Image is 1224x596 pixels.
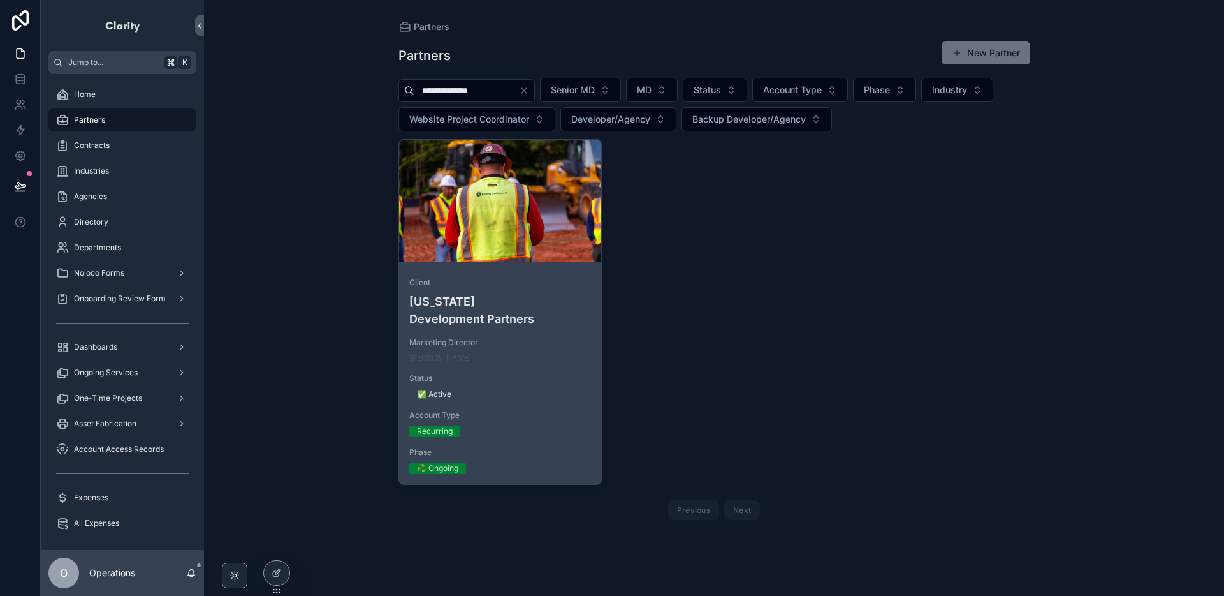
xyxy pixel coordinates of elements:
[409,278,592,288] span: Client
[409,338,592,348] span: Marketing Director
[74,115,105,125] span: Partners
[398,47,451,64] h1: Partners
[398,139,602,485] a: Client[US_STATE] Development PartnersMarketing Director[PERSON_NAME]Status✅ ActiveAccount TypeRec...
[551,84,595,96] span: Senior MD
[48,211,196,234] a: Directory
[626,78,678,102] button: Select Button
[68,57,159,68] span: Jump to...
[48,287,196,310] a: Onboarding Review Form
[74,294,166,304] span: Onboarding Review Form
[414,20,449,33] span: Partners
[932,84,967,96] span: Industry
[409,293,592,327] h4: [US_STATE] Development Partners
[48,160,196,183] a: Industries
[74,493,108,503] span: Expenses
[921,78,993,102] button: Select Button
[417,426,453,437] div: Recurring
[180,57,190,68] span: K
[942,41,1030,64] button: New Partner
[864,84,890,96] span: Phase
[48,512,196,535] a: All Expenses
[74,191,107,202] span: Agencies
[48,83,196,106] a: Home
[637,84,652,96] span: MD
[398,20,449,33] a: Partners
[48,361,196,384] a: Ongoing Services
[74,444,164,454] span: Account Access Records
[48,412,196,435] a: Asset Fabrication
[74,217,108,227] span: Directory
[89,567,135,579] p: Operations
[48,486,196,509] a: Expenses
[763,84,822,96] span: Account Type
[48,236,196,259] a: Departments
[74,242,121,253] span: Departments
[48,336,196,359] a: Dashboards
[48,185,196,208] a: Agencies
[48,262,196,285] a: Noloco Forms
[48,387,196,410] a: One-Time Projects
[409,353,471,363] a: [PERSON_NAME]
[571,113,650,126] span: Developer/Agency
[74,518,119,528] span: All Expenses
[692,113,806,126] span: Backup Developer/Agency
[398,107,555,131] button: Select Button
[74,368,138,378] span: Ongoing Services
[74,393,142,403] span: One-Time Projects
[417,389,451,400] div: ✅ Active
[694,84,721,96] span: Status
[60,565,68,581] span: O
[41,74,204,550] div: scrollable content
[409,373,592,384] span: Status
[560,107,676,131] button: Select Button
[74,166,109,176] span: Industries
[399,140,602,262] div: DSC01757-Enhanced-NR.jpg
[409,113,529,126] span: Website Project Coordinator
[409,447,592,458] span: Phase
[74,89,96,100] span: Home
[105,15,141,36] img: App logo
[74,268,124,278] span: Noloco Forms
[853,78,916,102] button: Select Button
[540,78,621,102] button: Select Button
[752,78,848,102] button: Select Button
[74,342,117,352] span: Dashboards
[519,86,534,96] button: Clear
[48,134,196,157] a: Contracts
[48,438,196,461] a: Account Access Records
[74,140,110,151] span: Contracts
[74,419,136,429] span: Asset Fabrication
[417,463,458,474] div: ♻️ Ongoing
[48,108,196,131] a: Partners
[409,410,592,421] span: Account Type
[48,51,196,74] button: Jump to...K
[681,107,832,131] button: Select Button
[683,78,747,102] button: Select Button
